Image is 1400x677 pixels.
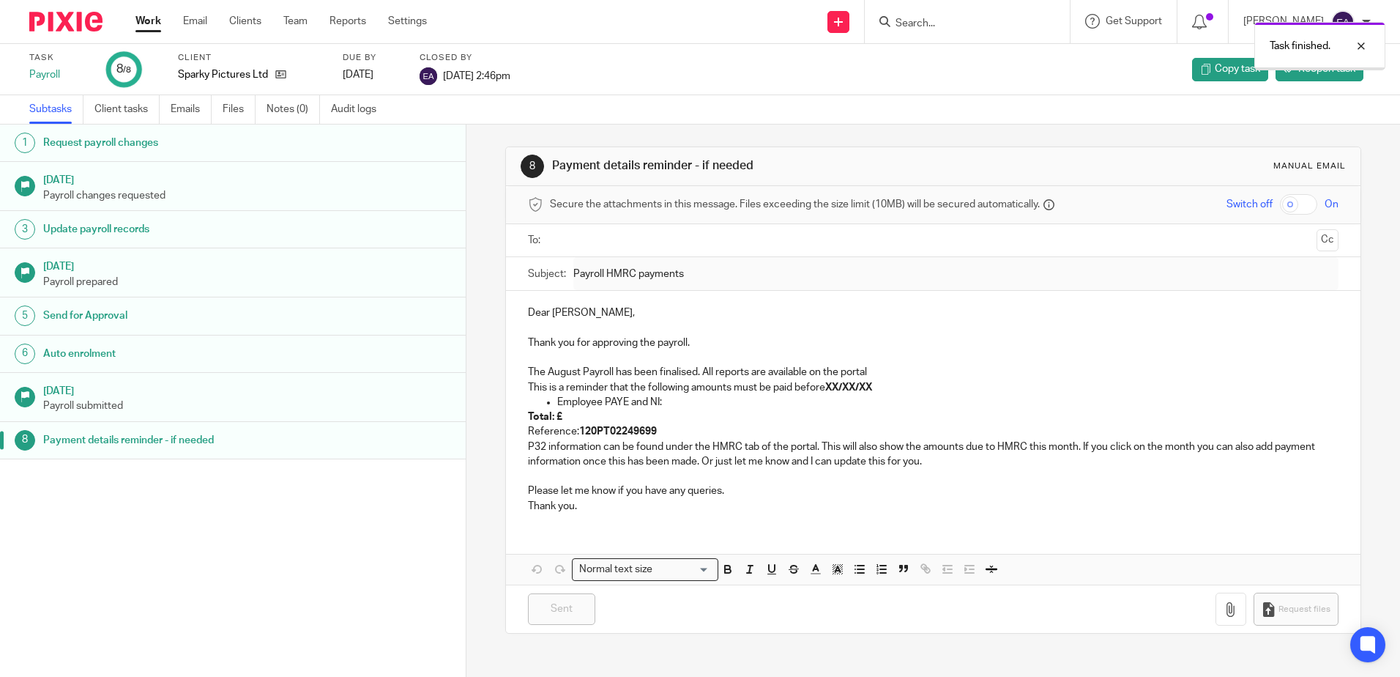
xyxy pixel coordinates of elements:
[343,67,401,82] div: [DATE]
[43,188,452,203] p: Payroll changes requested
[43,380,452,399] h1: [DATE]
[572,558,718,581] div: Search for option
[43,218,316,240] h1: Update payroll records
[1226,197,1273,212] span: Switch off
[43,429,316,451] h1: Payment details reminder - if needed
[528,440,1338,470] p: P32 information can be found under the HMRC tab of the portal. This will also show the amounts du...
[420,52,510,64] label: Closed by
[29,67,88,82] div: Payroll
[229,14,261,29] a: Clients
[29,12,103,32] img: Pixie
[135,14,161,29] a: Work
[94,95,160,124] a: Client tasks
[178,67,268,82] p: Sparky Pictures Ltd
[528,336,1338,350] p: Thank you for approving the payroll.
[557,395,1338,410] p: Employee PAYE and NI:
[29,52,88,64] label: Task
[43,305,316,327] h1: Send for Approval
[331,95,387,124] a: Audit logs
[123,66,131,74] small: /8
[528,412,562,422] strong: Total: £
[528,267,566,281] label: Subject:
[528,233,544,248] label: To:
[825,382,872,393] strong: XX/XX/XX
[43,399,452,413] p: Payroll submitted
[528,365,1338,380] p: The August Payroll has been finalised. All reports are available on the portal
[43,256,452,274] h1: [DATE]
[1273,160,1346,172] div: Manual email
[1254,593,1338,626] button: Request files
[171,95,212,124] a: Emails
[223,95,256,124] a: Files
[528,484,1338,498] p: Please let me know if you have any queries.
[15,133,35,153] div: 1
[116,61,131,78] div: 8
[1331,10,1355,34] img: svg%3E
[43,275,452,289] p: Payroll prepared
[443,70,510,81] span: [DATE] 2:46pm
[15,430,35,451] div: 8
[29,95,83,124] a: Subtasks
[576,562,655,577] span: Normal text size
[579,426,657,437] strong: 120PT02249699
[1278,604,1330,615] span: Request files
[420,67,437,85] img: svg%3E
[43,343,316,365] h1: Auto enrolment
[528,306,1338,320] p: Dear [PERSON_NAME],
[15,219,35,240] div: 3
[528,499,1338,514] p: Thank you.
[343,52,401,64] label: Due by
[329,14,366,29] a: Reports
[521,155,544,178] div: 8
[550,197,1040,212] span: Secure the attachments in this message. Files exceeding the size limit (10MB) will be secured aut...
[267,95,320,124] a: Notes (0)
[43,132,316,154] h1: Request payroll changes
[528,424,1338,439] p: Reference:
[178,52,324,64] label: Client
[183,14,207,29] a: Email
[1317,229,1338,251] button: Cc
[528,380,1338,395] p: This is a reminder that the following amounts must be paid before
[1325,197,1338,212] span: On
[552,158,964,174] h1: Payment details reminder - if needed
[1270,39,1330,53] p: Task finished.
[15,344,35,364] div: 6
[388,14,427,29] a: Settings
[43,169,452,188] h1: [DATE]
[15,306,35,326] div: 5
[657,562,710,577] input: Search for option
[283,14,308,29] a: Team
[528,593,595,625] input: Sent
